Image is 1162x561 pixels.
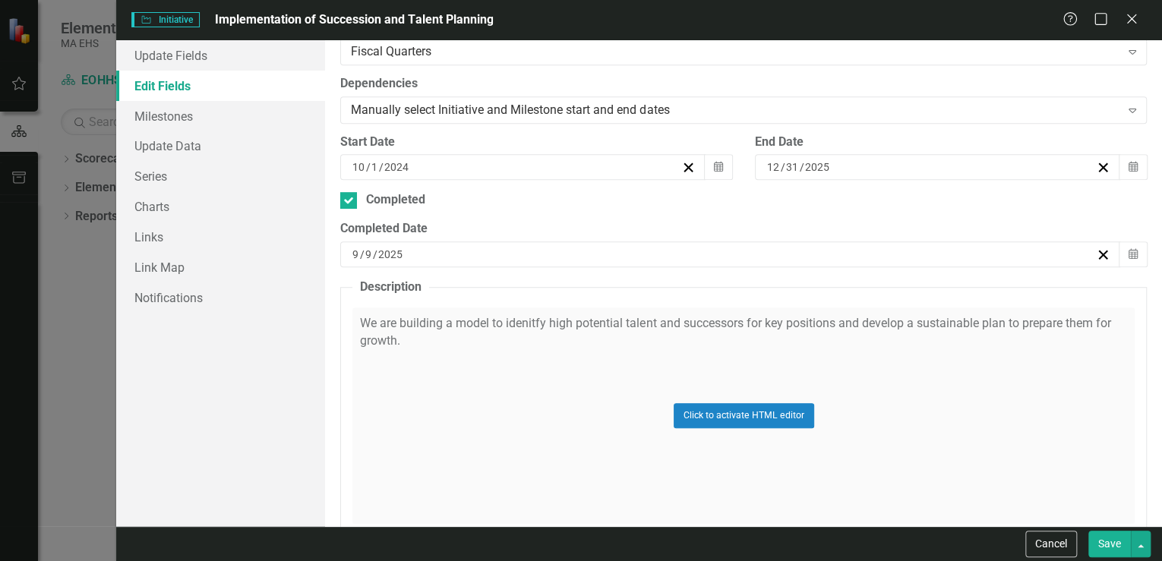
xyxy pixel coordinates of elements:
a: Link Map [116,252,325,282]
legend: Description [352,279,429,296]
button: Click to activate HTML editor [674,403,814,427]
div: End Date [755,134,1147,151]
span: Implementation of Succession and Talent Planning [215,12,493,27]
button: Cancel [1025,531,1077,557]
div: Manually select Initiative and Milestone start and end dates [351,101,1119,118]
span: Initiative [131,12,200,27]
a: Edit Fields [116,71,325,101]
span: / [379,160,384,174]
span: / [360,247,365,261]
span: / [373,247,377,261]
div: Start Date [340,134,732,151]
span: / [781,160,785,174]
div: Completed Date [340,220,1147,238]
a: Links [116,222,325,252]
span: / [366,160,371,174]
a: Series [116,161,325,191]
button: Save [1088,531,1131,557]
a: Update Fields [116,40,325,71]
label: Dependencies [340,75,1147,93]
a: Milestones [116,101,325,131]
a: Charts [116,191,325,222]
a: Update Data [116,131,325,161]
div: Fiscal Quarters [351,43,1119,60]
a: Notifications [116,282,325,313]
span: / [800,160,804,174]
div: Completed [366,191,425,209]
